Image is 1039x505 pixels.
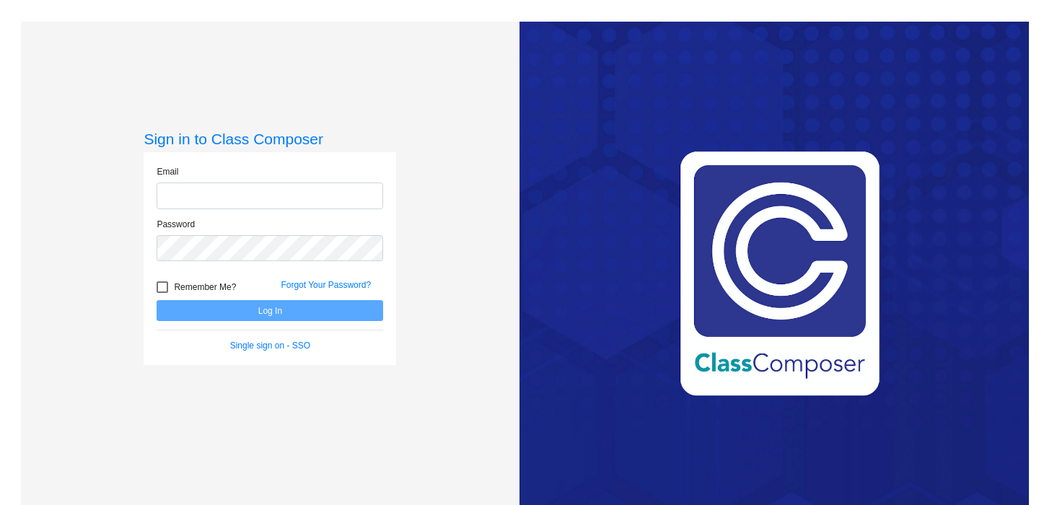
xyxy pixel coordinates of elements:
button: Log In [157,300,383,321]
label: Email [157,165,178,178]
a: Single sign on - SSO [230,341,310,351]
a: Forgot Your Password? [281,280,371,290]
label: Password [157,218,195,231]
h3: Sign in to Class Composer [144,130,396,148]
span: Remember Me? [174,278,236,296]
